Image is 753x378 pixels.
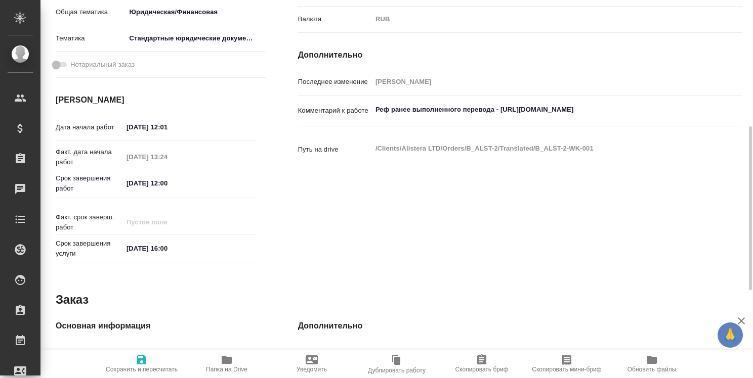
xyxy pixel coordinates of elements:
[354,350,439,378] button: Дублировать работу
[609,350,694,378] button: Обновить файлы
[372,346,705,360] input: Пустое поле
[298,106,372,116] p: Комментарий к работе
[56,212,123,232] p: Факт. срок заверш. работ
[56,239,123,259] p: Срок завершения услуги
[298,348,372,358] p: Путь на drive
[372,140,705,157] textarea: /Clients/Alistera LTD/Orders/B_ALST-2/Translated/B_ALST-2-WK-001
[123,215,212,229] input: Пустое поле
[126,4,266,21] div: Юридическая/Финансовая
[439,350,524,378] button: Скопировать бриф
[56,33,126,43] p: Тематика
[126,30,266,47] div: Стандартные юридические документы, договоры, уставы
[56,94,258,106] h4: [PERSON_NAME]
[56,320,258,332] h4: Основная информация
[56,147,123,167] p: Факт. дата начала работ
[532,366,601,373] span: Скопировать мини-бриф
[123,346,258,360] input: Пустое поле
[372,74,705,89] input: Пустое поле
[56,7,126,17] p: Общая тематика
[372,101,705,118] textarea: Реф ранее выполненного перевода - [URL][DOMAIN_NAME]
[372,11,705,28] div: RUB
[298,320,742,332] h4: Дополнительно
[70,60,135,70] span: Нотариальный заказ
[298,145,372,155] p: Путь на drive
[722,324,739,346] span: 🙏
[297,366,327,373] span: Уведомить
[455,366,508,373] span: Скопировать бриф
[56,122,123,132] p: Дата начала работ
[123,241,212,256] input: ✎ Введи что-нибудь
[99,350,184,378] button: Сохранить и пересчитать
[56,292,89,308] h2: Заказ
[56,348,123,358] p: Код заказа
[123,150,212,164] input: Пустое поле
[123,120,212,134] input: ✎ Введи что-нибудь
[106,366,178,373] span: Сохранить и пересчитать
[269,350,354,378] button: Уведомить
[524,350,609,378] button: Скопировать мини-бриф
[298,77,372,87] p: Последнее изменение
[123,176,212,191] input: ✎ Введи что-нибудь
[628,366,677,373] span: Обновить файлы
[368,367,426,374] span: Дублировать работу
[206,366,247,373] span: Папка на Drive
[298,14,372,24] p: Валюта
[184,350,269,378] button: Папка на Drive
[718,322,743,348] button: 🙏
[56,173,123,194] p: Срок завершения работ
[298,49,742,61] h4: Дополнительно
